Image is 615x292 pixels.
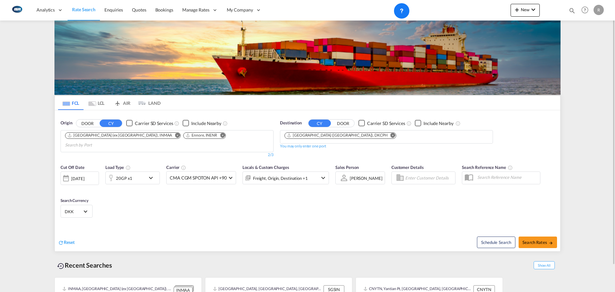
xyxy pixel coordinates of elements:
[579,4,590,15] span: Help
[182,7,209,13] span: Manage Rates
[58,239,75,246] div: icon-refreshReset
[104,7,123,13] span: Enquiries
[455,121,461,126] md-icon: Unchecked: Ignores neighbouring ports when fetching rates.Checked : Includes neighbouring ports w...
[335,165,359,170] span: Sales Person
[280,144,326,149] div: You may only enter one port
[477,237,515,248] button: Note: By default Schedule search will only considerorigin ports, destination ports and cut off da...
[105,165,131,170] span: Load Type
[174,121,179,126] md-icon: Unchecked: Search for CY (Container Yard) services for all selected carriers.Checked : Search for...
[84,96,109,110] md-tab-item: LCL
[114,99,121,104] md-icon: icon-airplane
[391,165,424,170] span: Customer Details
[64,207,89,216] md-select: Select Currency: kr DKKDenmark Krone
[37,7,55,13] span: Analytics
[594,5,604,15] div: R
[287,133,389,138] div: Press delete to remove this chip.
[170,175,227,181] span: CMA CGM SPOTON API +90
[319,174,327,182] md-icon: icon-chevron-down
[65,209,83,214] span: DKK
[105,171,160,184] div: 20GP x1icon-chevron-down
[61,198,88,203] span: Search Currency
[147,174,158,182] md-icon: icon-chevron-down
[349,173,383,183] md-select: Sales Person: Rasmus Ottosen
[223,121,228,126] md-icon: Unchecked: Ignores neighbouring ports when fetching rates.Checked : Includes neighbouring ports w...
[57,262,65,270] md-icon: icon-backup-restore
[58,96,160,110] md-pagination-wrapper: Use the left and right arrow keys to navigate between tabs
[72,7,95,12] span: Rate Search
[529,6,537,13] md-icon: icon-chevron-down
[242,165,289,170] span: Locals & Custom Charges
[569,7,576,14] md-icon: icon-magnify
[462,165,513,170] span: Search Reference Name
[358,120,405,127] md-checkbox: Checkbox No Ink
[61,152,274,158] div: 2/3
[242,171,329,184] div: Freight Origin Destination Factory Stuffingicon-chevron-down
[76,120,99,127] button: DOOR
[183,120,221,127] md-checkbox: Checkbox No Ink
[54,21,561,95] img: LCL+%26+FCL+BACKGROUND.png
[350,176,382,181] div: [PERSON_NAME]
[227,7,253,13] span: My Company
[132,7,146,13] span: Quotes
[522,240,553,245] span: Search Rates
[181,165,186,170] md-icon: The selected Trucker/Carrierwill be displayed in the rate results If the rates are from another f...
[58,240,64,246] md-icon: icon-refresh
[216,133,225,139] button: Remove
[423,120,454,127] div: Include Nearby
[386,133,396,139] button: Remove
[569,7,576,17] div: icon-magnify
[71,176,84,181] div: [DATE]
[55,110,560,251] div: OriginDOOR CY Checkbox No InkUnchecked: Search for CY (Container Yard) services for all selected ...
[135,120,173,127] div: Carrier SD Services
[253,174,308,183] div: Freight Origin Destination Factory Stuffing
[10,3,24,17] img: 1aa151c0c08011ec8d6f413816f9a227.png
[64,239,75,245] span: Reset
[513,7,537,12] span: New
[513,6,521,13] md-icon: icon-plus 400-fg
[54,258,115,272] div: Recent Searches
[155,7,173,13] span: Bookings
[519,237,557,248] button: Search Ratesicon-arrow-right
[511,4,540,17] button: icon-plus 400-fgNewicon-chevron-down
[61,171,99,185] div: [DATE]
[185,133,217,138] div: Ennore, INENR
[415,120,454,127] md-checkbox: Checkbox No Ink
[406,121,412,126] md-icon: Unchecked: Search for CY (Container Yard) services for all selected carriers.Checked : Search for...
[287,133,388,138] div: Copenhagen (Kobenhavn), DKCPH
[508,165,513,170] md-icon: Your search will be saved by the below given name
[474,172,540,182] input: Search Reference Name
[109,96,135,110] md-tab-item: AIR
[100,120,122,127] button: CY
[65,140,126,150] input: Chips input.
[185,133,218,138] div: Press delete to remove this chip.
[549,241,553,245] md-icon: icon-arrow-right
[534,261,555,269] span: Show All
[283,130,401,142] md-chips-wrap: Chips container. Use arrow keys to select chips.
[191,120,221,127] div: Include Nearby
[166,165,186,170] span: Carrier
[308,120,331,127] button: CY
[67,133,172,138] div: Chennai (ex Madras), INMAA
[61,165,85,170] span: Cut Off Date
[126,165,131,170] md-icon: icon-information-outline
[579,4,594,16] div: Help
[61,184,65,193] md-datepicker: Select
[126,120,173,127] md-checkbox: Checkbox No Ink
[58,96,84,110] md-tab-item: FCL
[367,120,405,127] div: Carrier SD Services
[135,96,160,110] md-tab-item: LAND
[61,120,72,126] span: Origin
[280,120,302,126] span: Destination
[116,174,132,183] div: 20GP x1
[332,120,354,127] button: DOOR
[405,173,453,183] input: Enter Customer Details
[67,133,173,138] div: Press delete to remove this chip.
[64,130,270,150] md-chips-wrap: Chips container. Use arrow keys to select chips.
[171,133,180,139] button: Remove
